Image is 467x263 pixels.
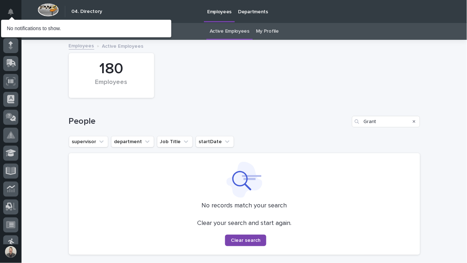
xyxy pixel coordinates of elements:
input: Search [352,116,420,127]
div: Employees [81,79,142,94]
button: supervisor [69,136,108,147]
button: startDate [196,136,234,147]
a: Active Employees [210,23,249,40]
button: Clear search [225,235,266,246]
p: No notifications to show. [7,25,166,32]
button: users-avatar [3,244,18,259]
a: Employees [69,41,94,50]
div: 180 [81,60,142,78]
button: Notifications [3,4,18,19]
p: Active Employees [102,42,144,50]
button: department [111,136,154,147]
a: My Profile [256,23,279,40]
div: Notifications [9,9,18,20]
button: Job Title [157,136,193,147]
h2: 04. Directory [71,9,102,15]
img: Workspace Logo [38,3,59,17]
span: Clear search [231,238,261,243]
h1: People [69,116,349,127]
p: No records match your search [77,202,411,210]
p: Clear your search and start again. [197,220,291,227]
